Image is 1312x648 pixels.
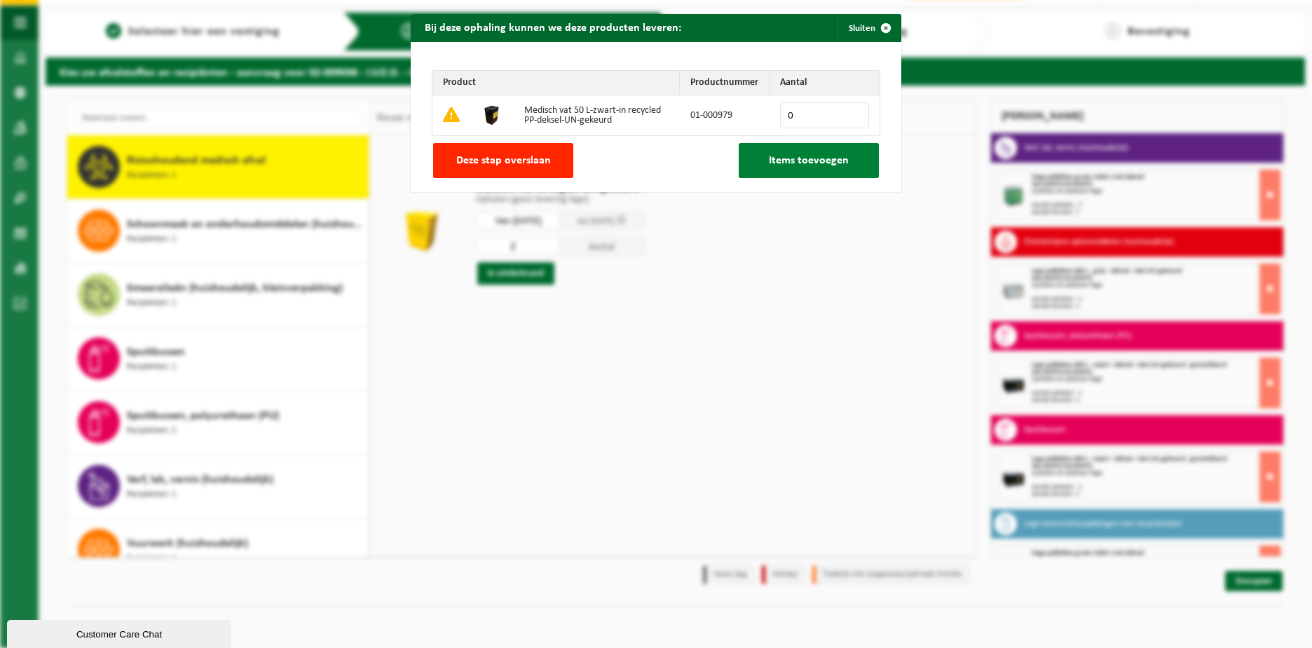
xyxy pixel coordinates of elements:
[7,617,234,648] iframe: chat widget
[680,95,770,135] td: 01-000979
[838,14,900,42] button: Sluiten
[481,103,503,126] img: 01-000979
[432,71,680,95] th: Product
[411,14,695,41] h2: Bij deze ophaling kunnen we deze producten leveren:
[433,143,573,178] button: Deze stap overslaan
[514,95,680,135] td: Medisch vat 50 L-zwart-in recycled PP-deksel-UN-gekeurd
[769,155,849,166] span: Items toevoegen
[770,71,880,95] th: Aantal
[456,155,551,166] span: Deze stap overslaan
[739,143,879,178] button: Items toevoegen
[680,71,770,95] th: Productnummer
